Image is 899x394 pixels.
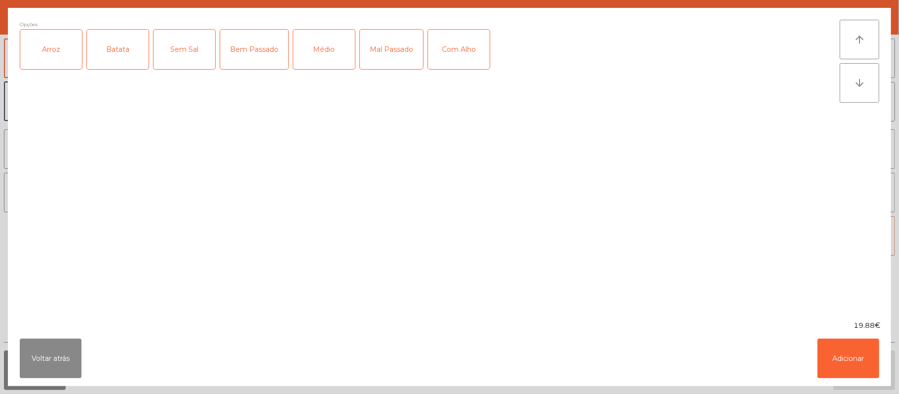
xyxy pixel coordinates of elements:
div: Batata [87,30,149,69]
div: Médio [293,30,355,69]
div: Com Alho [428,30,490,69]
span: Opções [20,20,38,29]
div: Bem Passado [220,30,288,69]
button: Adicionar [818,339,879,378]
div: Arroz [20,30,82,69]
button: arrow_downward [840,63,879,103]
div: Sem Sal [154,30,215,69]
i: arrow_upward [854,34,865,45]
button: Voltar atrás [20,339,81,378]
i: arrow_downward [854,77,865,89]
div: Mal Passado [360,30,423,69]
button: arrow_upward [840,20,879,59]
div: 19.88€ [8,320,891,331]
